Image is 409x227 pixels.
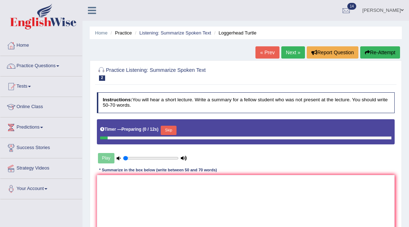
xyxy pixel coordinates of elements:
a: Next » [281,46,305,59]
a: Online Class [0,97,82,115]
b: ) [157,127,159,132]
a: Tests [0,77,82,94]
button: Re-Attempt [360,46,400,59]
a: Home [95,30,108,36]
b: Instructions: [103,97,132,102]
a: Home [0,36,82,54]
a: Practice Questions [0,56,82,74]
b: Preparing [122,127,142,132]
a: « Prev [255,46,279,59]
a: Listening: Summarize Spoken Text [139,30,211,36]
a: Your Account [0,179,82,197]
b: 0 / 12s [144,127,157,132]
h5: Timer — [100,127,159,132]
span: 14 [347,3,356,10]
b: ( [142,127,144,132]
button: Report Question [307,46,358,59]
div: * Summarize in the box below (write between 50 and 70 words) [97,167,220,173]
a: Success Stories [0,138,82,156]
a: Strategy Videos [0,158,82,176]
h2: Practice Listening: Summarize Spoken Text [97,66,282,81]
li: Practice [109,29,132,36]
h4: You will hear a short lecture. Write a summary for a fellow student who was not present at the le... [97,92,395,113]
span: 2 [99,75,105,81]
button: Skip [161,126,176,135]
li: Loggerhead Turtle [212,29,257,36]
a: Predictions [0,117,82,135]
